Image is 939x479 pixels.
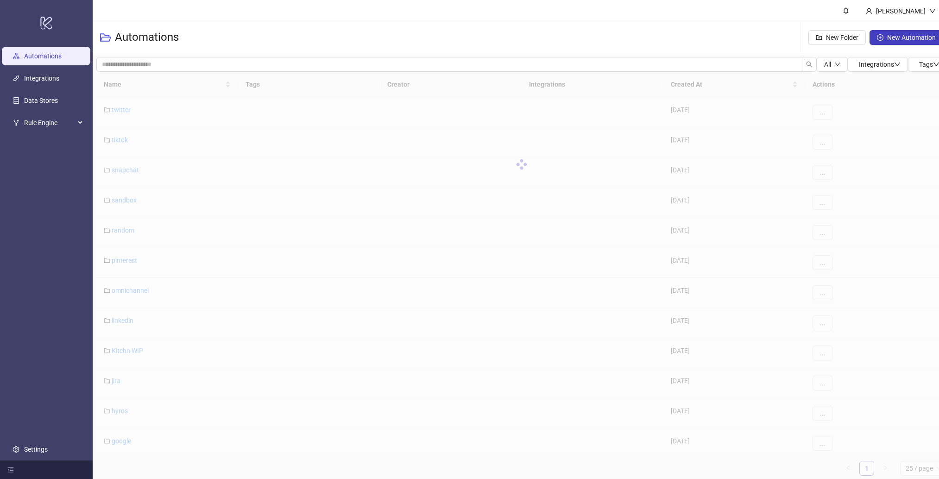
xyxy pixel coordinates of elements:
a: Data Stores [24,97,58,104]
span: down [835,62,840,67]
span: All [824,61,831,68]
span: folder-add [816,34,822,41]
a: Integrations [24,75,59,82]
h3: Automations [115,30,179,45]
span: Rule Engine [24,113,75,132]
span: plus-circle [877,34,883,41]
span: folder-open [100,32,111,43]
span: down [894,61,901,68]
span: fork [13,120,19,126]
span: New Folder [826,34,858,41]
button: Alldown [817,57,848,72]
div: [PERSON_NAME] [872,6,929,16]
span: search [806,61,813,68]
span: menu-fold [7,466,14,473]
span: down [929,8,936,14]
span: user [866,8,872,14]
span: Integrations [859,61,901,68]
a: Automations [24,52,62,60]
span: New Automation [887,34,936,41]
span: bell [843,7,849,14]
button: New Folder [808,30,866,45]
button: Integrationsdown [848,57,908,72]
a: Settings [24,446,48,453]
